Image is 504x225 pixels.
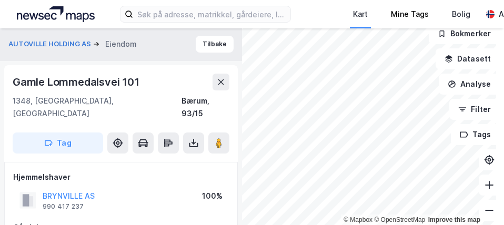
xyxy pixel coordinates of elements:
[182,95,229,120] div: Bærum, 93/15
[449,99,500,120] button: Filter
[13,171,229,183] div: Hjemmelshaver
[43,202,84,211] div: 990 417 237
[451,124,500,145] button: Tags
[133,6,290,22] input: Søk på adresse, matrikkel, gårdeiere, leietakere eller personer
[429,23,500,44] button: Bokmerker
[452,8,470,21] div: Bolig
[202,190,223,202] div: 100%
[428,216,480,223] a: Improve this map
[196,36,234,53] button: Tilbake
[8,39,93,49] button: AUTOVILLE HOLDING AS
[374,216,425,223] a: OpenStreetMap
[13,95,182,120] div: 1348, [GEOGRAPHIC_DATA], [GEOGRAPHIC_DATA]
[436,48,500,69] button: Datasett
[13,74,142,90] div: Gamle Lommedalsvei 101
[13,132,103,154] button: Tag
[391,8,429,21] div: Mine Tags
[353,8,368,21] div: Kart
[439,74,500,95] button: Analyse
[17,6,95,22] img: logo.a4113a55bc3d86da70a041830d287a7e.svg
[344,216,372,223] a: Mapbox
[451,175,504,225] iframe: Chat Widget
[105,38,137,50] div: Eiendom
